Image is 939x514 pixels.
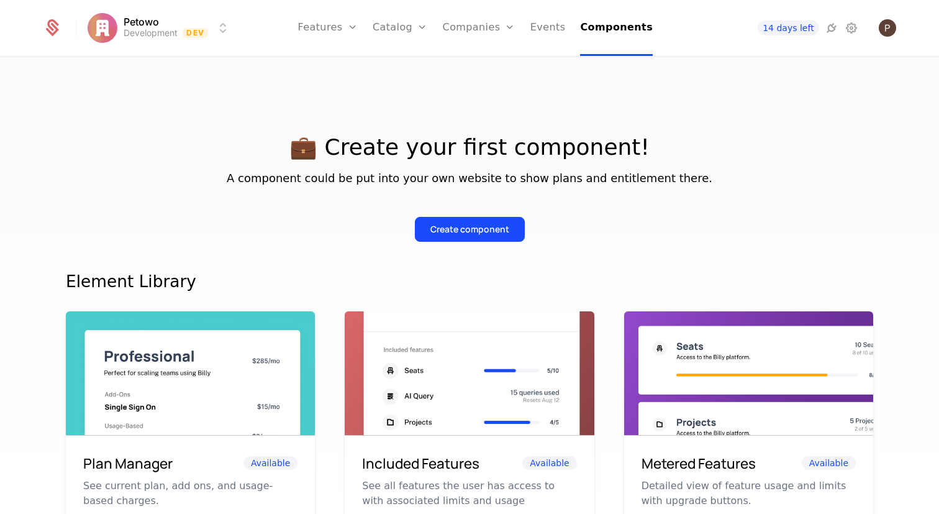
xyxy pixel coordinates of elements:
[88,13,117,43] img: Petowo
[879,19,896,37] button: Open user button
[802,456,856,470] span: Available
[642,453,756,474] h6: Metered Features
[124,17,159,27] span: Petowo
[415,217,525,242] button: Create component
[243,456,297,470] span: Available
[83,479,297,508] p: See current plan, add ons, and usage-based charges.
[362,479,576,508] p: See all features the user has access to with associated limits and usage
[430,223,509,236] div: Create component
[183,28,208,38] span: Dev
[66,170,873,187] p: A component could be put into your own website to show plans and entitlement there.
[66,135,873,160] p: 💼 Create your first component!
[66,272,873,291] div: Element Library
[362,453,479,474] h6: Included Features
[824,21,839,35] a: Integrations
[83,453,173,474] h6: Plan Manager
[91,14,230,42] button: Select environment
[879,19,896,37] img: Petowo
[844,21,859,35] a: Settings
[642,479,856,508] p: Detailed view of feature usage and limits with upgrade buttons.
[758,21,819,35] a: 14 days left
[522,456,576,470] span: Available
[124,27,178,39] div: Development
